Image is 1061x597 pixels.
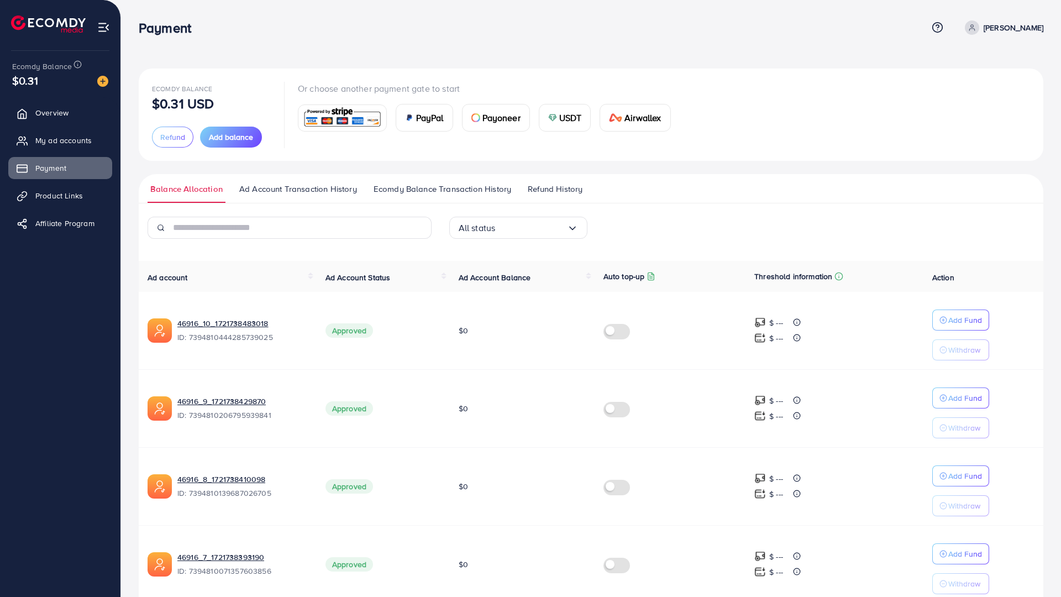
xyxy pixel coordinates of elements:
img: menu [97,21,110,34]
a: Payment [8,157,112,179]
a: 46916_8_1721738410098 [177,474,265,485]
p: Auto top-up [603,270,645,283]
p: $ --- [769,410,783,423]
span: Refund History [528,183,582,195]
span: Payment [35,163,66,174]
a: 46916_7_1721738393190 [177,552,264,563]
img: top-up amount [754,566,766,578]
span: $0 [459,403,468,414]
a: card [298,104,387,132]
span: Ecomdy Balance [152,84,212,93]
a: Overview [8,102,112,124]
button: Add Fund [932,465,989,486]
span: Ad Account Status [325,272,391,283]
span: USDT [559,111,582,124]
img: card [609,113,622,122]
a: cardUSDT [539,104,591,132]
span: ID: 7394810139687026705 [177,488,308,499]
div: <span class='underline'>46916_9_1721738429870</span></br>7394810206795939841 [177,396,308,421]
img: top-up amount [754,317,766,328]
p: Withdraw [948,343,980,357]
span: Action [932,272,954,283]
a: Affiliate Program [8,212,112,234]
span: Ad Account Transaction History [239,183,357,195]
p: Withdraw [948,577,980,590]
img: ic-ads-acc.e4c84228.svg [148,396,172,421]
span: Ad Account Balance [459,272,531,283]
img: top-up amount [754,473,766,484]
p: $ --- [769,488,783,501]
span: Ecomdy Balance Transaction History [374,183,511,195]
span: All status [459,219,496,237]
p: $ --- [769,565,783,579]
h3: Payment [139,20,200,36]
span: PayPal [416,111,444,124]
span: Ecomdy Balance [12,61,72,72]
button: Withdraw [932,417,989,438]
img: ic-ads-acc.e4c84228.svg [148,474,172,499]
span: Product Links [35,190,83,201]
a: My ad accounts [8,129,112,151]
span: Affiliate Program [35,218,94,229]
span: $0.31 [12,72,38,88]
p: Withdraw [948,421,980,434]
p: Add Fund [948,391,982,405]
p: Withdraw [948,499,980,512]
img: top-up amount [754,395,766,406]
img: card [471,113,480,122]
button: Refund [152,127,193,148]
a: Product Links [8,185,112,207]
img: ic-ads-acc.e4c84228.svg [148,552,172,577]
p: $0.31 USD [152,97,214,110]
img: card [302,106,383,130]
div: <span class='underline'>46916_8_1721738410098</span></br>7394810139687026705 [177,474,308,499]
p: Add Fund [948,469,982,483]
span: Approved [325,479,373,494]
span: ID: 7394810444285739025 [177,332,308,343]
span: ID: 7394810206795939841 [177,410,308,421]
span: ID: 7394810071357603856 [177,565,308,577]
button: Withdraw [932,339,989,360]
a: 46916_10_1721738483018 [177,318,269,329]
span: $0 [459,325,468,336]
a: [PERSON_NAME] [960,20,1043,35]
span: Overview [35,107,69,118]
img: top-up amount [754,332,766,344]
span: Ad account [148,272,188,283]
p: $ --- [769,332,783,345]
img: image [97,76,108,87]
button: Add Fund [932,310,989,331]
button: Withdraw [932,495,989,516]
a: cardPayoneer [462,104,530,132]
button: Add Fund [932,387,989,409]
a: cardAirwallex [600,104,670,132]
input: Search for option [495,219,566,237]
p: $ --- [769,472,783,485]
p: Add Fund [948,547,982,561]
span: Refund [160,132,185,143]
span: $0 [459,559,468,570]
span: Approved [325,401,373,416]
div: Search for option [449,217,587,239]
img: card [405,113,414,122]
p: $ --- [769,394,783,407]
span: $0 [459,481,468,492]
a: 46916_9_1721738429870 [177,396,266,407]
img: card [548,113,557,122]
span: Approved [325,323,373,338]
p: $ --- [769,316,783,329]
img: top-up amount [754,410,766,422]
a: cardPayPal [396,104,453,132]
img: logo [11,15,86,33]
button: Withdraw [932,573,989,594]
p: $ --- [769,550,783,563]
img: ic-ads-acc.e4c84228.svg [148,318,172,343]
div: <span class='underline'>46916_7_1721738393190</span></br>7394810071357603856 [177,552,308,577]
p: [PERSON_NAME] [984,21,1043,34]
button: Add Fund [932,543,989,564]
p: Add Fund [948,313,982,327]
div: <span class='underline'>46916_10_1721738483018</span></br>7394810444285739025 [177,318,308,343]
span: Balance Allocation [150,183,223,195]
span: Payoneer [482,111,521,124]
button: Add balance [200,127,262,148]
